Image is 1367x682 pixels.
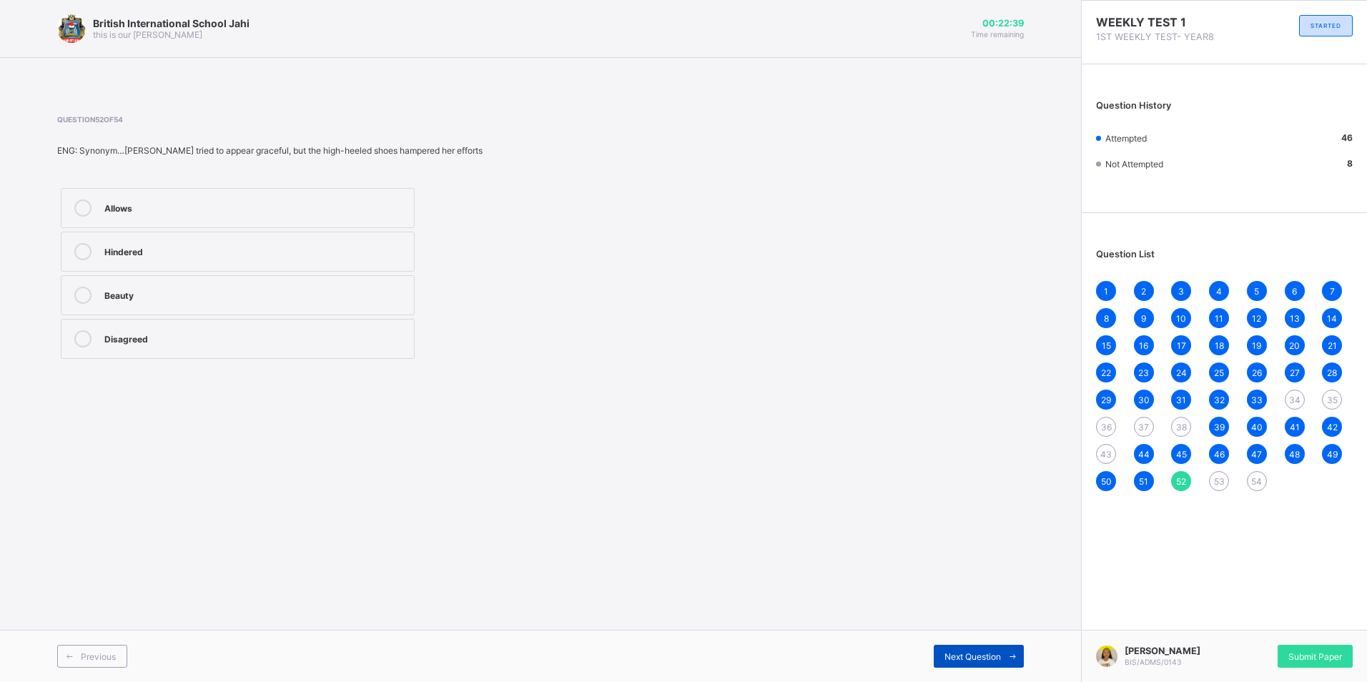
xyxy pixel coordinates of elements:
[1216,286,1222,297] span: 4
[1105,159,1163,169] span: Not Attempted
[1101,422,1112,433] span: 36
[1100,449,1112,460] span: 43
[1328,340,1337,351] span: 21
[1096,100,1171,111] span: Question History
[1138,449,1150,460] span: 44
[1341,132,1353,143] b: 46
[1101,395,1111,405] span: 29
[1215,340,1224,351] span: 18
[81,651,116,662] span: Previous
[944,651,1001,662] span: Next Question
[1289,449,1300,460] span: 48
[1176,367,1187,378] span: 24
[1138,367,1149,378] span: 23
[1251,395,1263,405] span: 33
[1214,449,1225,460] span: 46
[1176,395,1186,405] span: 31
[1327,395,1338,405] span: 35
[104,243,407,257] div: Hindered
[971,18,1024,29] span: 00:22:39
[1101,476,1112,487] span: 50
[1178,286,1184,297] span: 3
[1252,367,1262,378] span: 26
[1215,313,1223,324] span: 11
[57,115,659,124] span: Question 52 of 54
[1292,286,1297,297] span: 6
[1101,367,1111,378] span: 22
[1252,340,1261,351] span: 19
[1251,476,1262,487] span: 54
[104,287,407,301] div: Beauty
[1330,286,1335,297] span: 7
[1214,367,1224,378] span: 25
[1102,340,1111,351] span: 15
[1176,449,1187,460] span: 45
[93,29,202,40] span: this is our [PERSON_NAME]
[1288,651,1342,662] span: Submit Paper
[1096,249,1155,260] span: Question List
[1311,22,1341,29] span: STARTED
[1138,422,1149,433] span: 37
[1176,476,1186,487] span: 52
[1347,158,1353,169] b: 8
[104,330,407,345] div: Disagreed
[1138,395,1150,405] span: 30
[1104,313,1109,324] span: 8
[57,145,659,156] div: ENG: Synonym…[PERSON_NAME] tried to appear graceful, but the high-heeled shoes hampered her efforts
[1327,449,1338,460] span: 49
[1254,286,1259,297] span: 5
[1252,313,1261,324] span: 12
[1327,367,1337,378] span: 28
[1105,133,1147,144] span: Attempted
[1125,646,1200,656] span: [PERSON_NAME]
[1290,313,1300,324] span: 13
[971,30,1024,39] span: Time remaining
[1289,395,1301,405] span: 34
[1139,340,1148,351] span: 16
[104,199,407,214] div: Allows
[1139,476,1148,487] span: 51
[1251,449,1262,460] span: 47
[1214,476,1225,487] span: 53
[1290,422,1300,433] span: 41
[1176,313,1186,324] span: 10
[1289,340,1300,351] span: 20
[1141,286,1146,297] span: 2
[1327,422,1338,433] span: 42
[1327,313,1337,324] span: 14
[1176,422,1187,433] span: 38
[1214,395,1225,405] span: 32
[1251,422,1263,433] span: 40
[1214,422,1225,433] span: 39
[1096,31,1225,42] span: 1ST WEEKLY TEST- YEAR8
[1177,340,1186,351] span: 17
[1141,313,1146,324] span: 9
[93,17,250,29] span: British International School Jahi
[1104,286,1108,297] span: 1
[1290,367,1300,378] span: 27
[1096,15,1225,29] span: WEEKLY TEST 1
[1125,658,1182,666] span: BIS/ADMS/0143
